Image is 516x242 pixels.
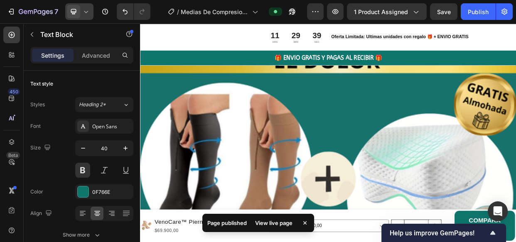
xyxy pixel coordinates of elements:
p: Settings [41,51,64,60]
div: Open Intercom Messenger [488,201,508,221]
p: 🎁 ENVIO GRATIS Y PAGAS AL RECIBIR 🎁 [1,40,498,51]
div: Show more [63,231,101,239]
div: Undo/Redo [117,3,150,20]
div: Color [30,188,43,196]
iframe: Design area [140,23,516,242]
button: 1 product assigned [347,3,427,20]
p: Page published [207,219,247,227]
button: Show survey - Help us improve GemPages! [390,228,498,238]
div: 450 [8,88,20,95]
span: 1 product assigned [354,7,408,16]
div: Styles [30,101,45,108]
p: Text Block [40,29,111,39]
div: View live page [250,217,297,229]
span: Heading 2* [79,101,106,108]
p: 7 [54,7,58,17]
span: / [177,7,179,16]
span: Help us improve GemPages! [390,229,488,237]
div: Open Sans [92,123,131,130]
div: Beta [6,152,20,159]
p: Oferta Limitada: Ultimas unidades con regalo 🎁 + ENVIO GRATIS [253,14,498,22]
button: Heading 2* [75,97,133,112]
div: Align [30,208,54,219]
p: Advanced [82,51,110,60]
div: 0F766E [92,188,131,196]
div: Font [30,122,41,130]
button: Publish [461,3,496,20]
div: Size [30,142,52,154]
div: Text style [30,80,53,88]
div: Publish [468,7,489,16]
span: Medias De Compresion Anti Varices Cremallera [181,7,249,16]
button: 7 [3,3,62,20]
button: Save [430,3,457,20]
span: Save [437,8,451,15]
